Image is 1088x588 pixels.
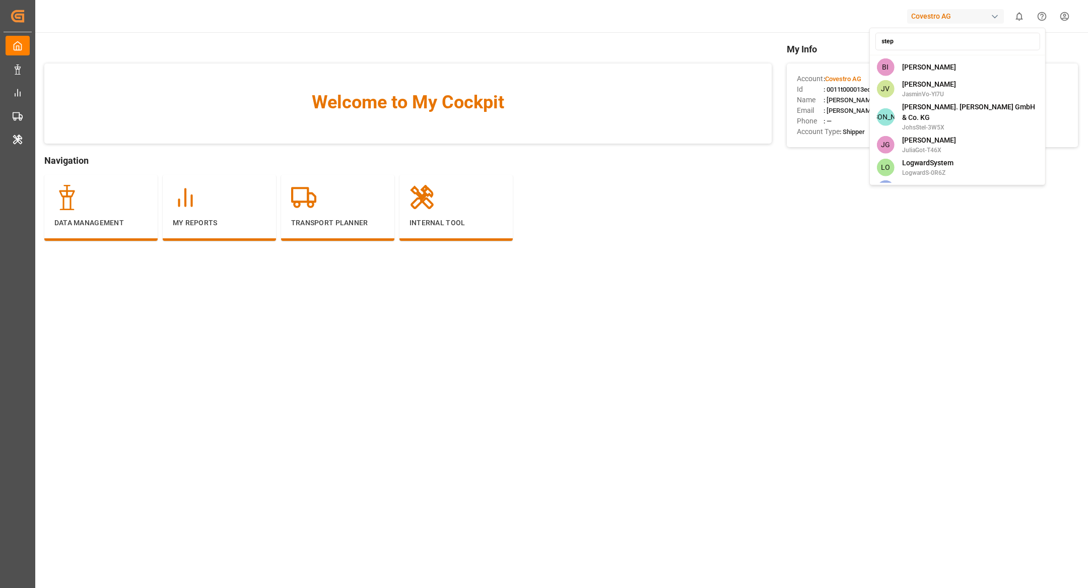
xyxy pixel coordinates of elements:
span: JohsStel-3W5X [902,123,1038,132]
span: [PERSON_NAME] [902,79,956,90]
span: LO [876,159,894,176]
span: JasminVo-YI7U [902,90,956,99]
span: [PERSON_NAME] [902,135,956,146]
span: JV [876,80,894,98]
span: LogwardS-0R6Z [902,168,954,177]
span: MA [876,180,894,198]
input: Search an account... [875,33,1040,50]
span: LogwardSystem [902,158,954,168]
span: BI [876,58,894,76]
span: [PERSON_NAME]. [PERSON_NAME] GmbH & Co. KG [902,102,1038,123]
span: JG [876,136,894,154]
span: [PERSON_NAME] [876,108,894,125]
span: JuliaGot-T46X [902,146,956,155]
span: [PERSON_NAME] [902,62,956,73]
